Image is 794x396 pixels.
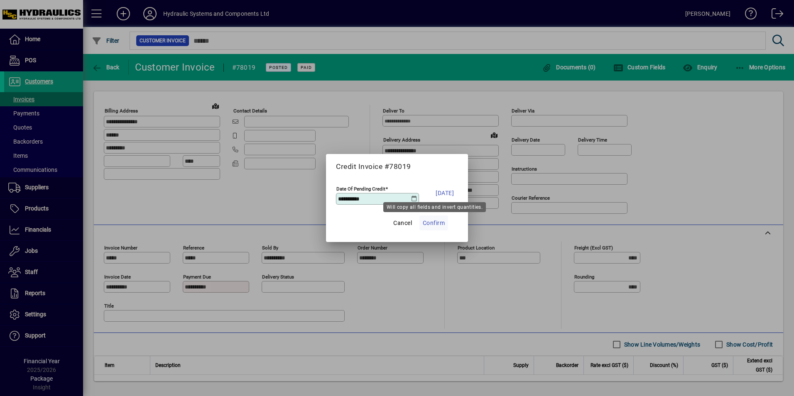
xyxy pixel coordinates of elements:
[390,215,416,230] button: Cancel
[393,218,412,228] span: Cancel
[383,202,486,212] div: Will copy all fields and invert quantities.
[336,186,385,192] mat-label: Date Of Pending Credit
[431,183,458,203] button: [DATE]
[423,218,445,228] span: Confirm
[436,188,454,198] span: [DATE]
[336,162,458,171] h5: Credit Invoice #78019
[419,215,448,230] button: Confirm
